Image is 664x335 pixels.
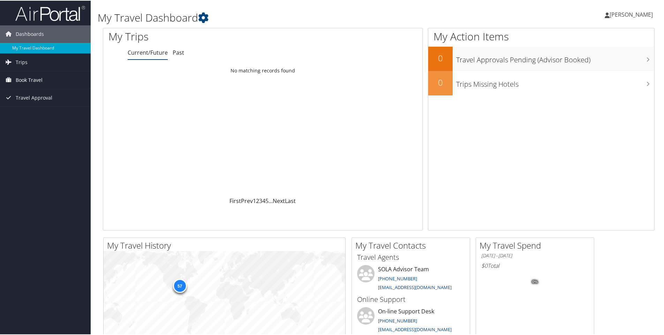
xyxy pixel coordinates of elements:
h1: My Travel Dashboard [98,10,473,24]
li: SOLA Advisor Team [354,264,468,293]
h3: Travel Agents [357,252,465,262]
div: 57 [173,278,187,292]
a: First [229,196,241,204]
a: 5 [265,196,269,204]
a: 0Trips Missing Hotels [428,70,654,95]
h3: Trips Missing Hotels [456,75,654,88]
a: Past [173,48,184,56]
a: 0Travel Approvals Pending (Advisor Booked) [428,46,654,70]
h3: Travel Approvals Pending (Advisor Booked) [456,51,654,64]
li: On-line Support Desk [354,306,468,335]
img: airportal-logo.png [15,5,85,21]
span: Trips [16,53,28,70]
span: Book Travel [16,71,43,88]
h1: My Trips [108,29,284,43]
a: 4 [262,196,265,204]
a: [PHONE_NUMBER] [378,317,417,323]
h2: My Travel Contacts [355,239,470,251]
td: No matching records found [103,64,422,76]
h2: My Travel Spend [480,239,594,251]
tspan: 0% [532,279,538,283]
a: Prev [241,196,253,204]
h6: [DATE] - [DATE] [481,252,589,258]
span: [PERSON_NAME] [610,10,653,18]
a: Next [273,196,285,204]
h1: My Action Items [428,29,654,43]
span: … [269,196,273,204]
a: Last [285,196,296,204]
h2: My Travel History [107,239,345,251]
span: $0 [481,261,488,269]
a: [PERSON_NAME] [605,3,660,24]
a: [EMAIL_ADDRESS][DOMAIN_NAME] [378,326,452,332]
h2: 0 [428,76,453,88]
h3: Online Support [357,294,465,304]
span: Travel Approval [16,88,52,106]
a: 2 [256,196,259,204]
a: [PHONE_NUMBER] [378,275,417,281]
a: Current/Future [128,48,168,56]
a: 3 [259,196,262,204]
h2: 0 [428,52,453,63]
a: [EMAIL_ADDRESS][DOMAIN_NAME] [378,283,452,290]
a: 1 [253,196,256,204]
span: Dashboards [16,25,44,42]
h6: Total [481,261,589,269]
